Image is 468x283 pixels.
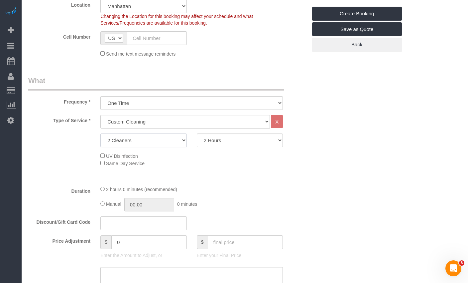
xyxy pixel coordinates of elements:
[23,216,95,225] label: Discount/Gift Card Code
[28,76,284,91] legend: What
[312,38,402,52] a: Back
[208,235,283,249] input: final price
[106,161,145,166] span: Same Day Service
[445,260,461,276] iframe: Intercom live chat
[106,187,177,192] span: 2 hours 0 minutes (recommended)
[177,201,197,207] span: 0 minutes
[23,115,95,124] label: Type of Service *
[106,153,138,159] span: UV Disinfection
[23,96,95,105] label: Frequency *
[23,235,95,244] label: Price Adjustment
[312,7,402,21] a: Create Booking
[459,260,464,266] span: 3
[100,14,253,26] span: Changing the Location for this booking may affect your schedule and what Services/Frequencies are...
[100,235,111,249] span: $
[23,31,95,40] label: Cell Number
[106,201,121,207] span: Manual
[127,31,187,45] input: Cell Number
[312,22,402,36] a: Save as Quote
[106,51,175,57] span: Send me text message reminders
[23,185,95,194] label: Duration
[4,7,17,16] img: Automaid Logo
[197,235,208,249] span: $
[100,252,187,259] p: Enter the Amount to Adjust, or
[197,252,283,259] p: Enter your Final Price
